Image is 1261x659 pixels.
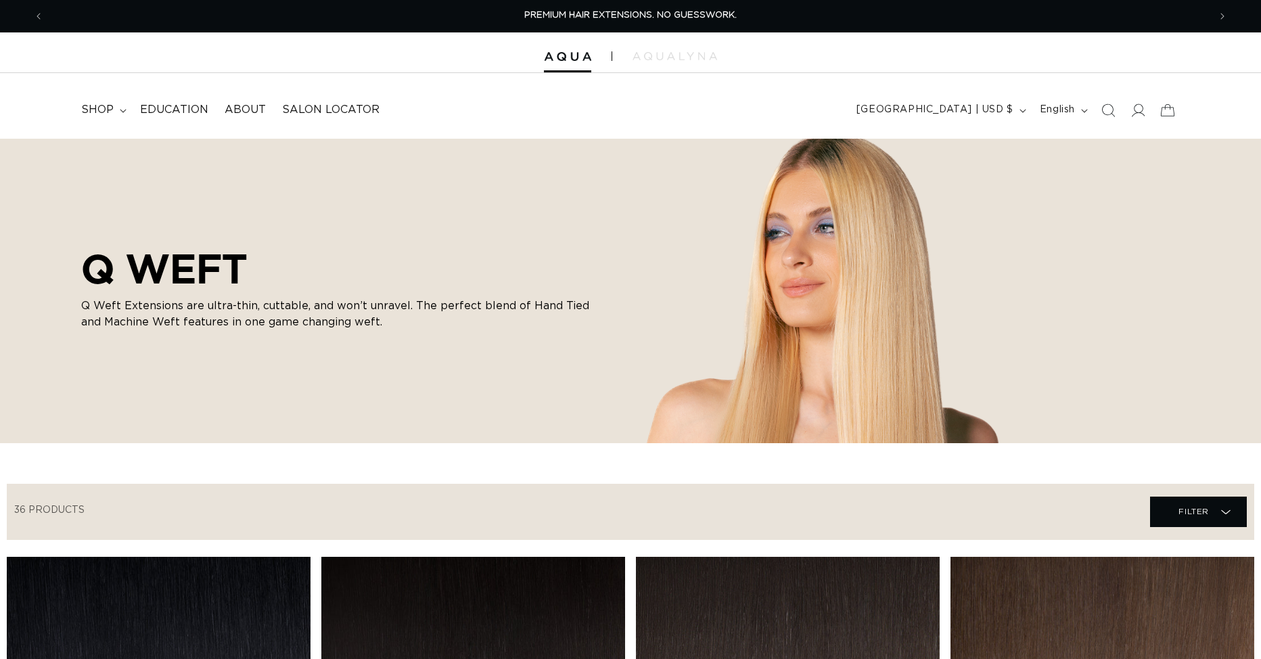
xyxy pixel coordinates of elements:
[81,245,595,292] h2: Q WEFT
[544,52,591,62] img: Aqua Hair Extensions
[140,103,208,117] span: Education
[132,95,216,125] a: Education
[1032,97,1093,123] button: English
[524,11,737,20] span: PREMIUM HAIR EXTENSIONS. NO GUESSWORK.
[24,3,53,29] button: Previous announcement
[848,97,1032,123] button: [GEOGRAPHIC_DATA] | USD $
[73,95,132,125] summary: shop
[216,95,274,125] a: About
[1093,95,1123,125] summary: Search
[1178,499,1209,524] span: Filter
[633,52,717,60] img: aqualyna.com
[1208,3,1237,29] button: Next announcement
[1040,103,1075,117] span: English
[225,103,266,117] span: About
[856,103,1013,117] span: [GEOGRAPHIC_DATA] | USD $
[282,103,380,117] span: Salon Locator
[1150,497,1247,527] summary: Filter
[274,95,388,125] a: Salon Locator
[14,505,85,515] span: 36 products
[81,298,595,330] p: Q Weft Extensions are ultra-thin, cuttable, and won’t unravel. The perfect blend of Hand Tied and...
[81,103,114,117] span: shop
